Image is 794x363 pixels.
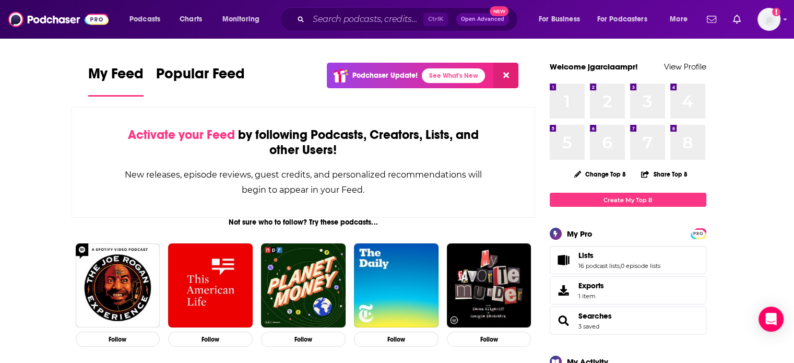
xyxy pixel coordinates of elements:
span: For Podcasters [597,12,647,27]
img: This American Life [168,243,253,328]
img: My Favorite Murder with Karen Kilgariff and Georgia Hardstark [447,243,531,328]
a: Lists [553,253,574,267]
button: open menu [215,11,273,28]
span: My Feed [88,65,144,89]
span: Exports [578,281,604,290]
div: Open Intercom Messenger [759,307,784,332]
span: Activate your Feed [128,127,235,143]
span: Popular Feed [156,65,245,89]
input: Search podcasts, credits, & more... [309,11,423,28]
a: Show notifications dropdown [729,10,745,28]
span: Exports [553,283,574,298]
img: User Profile [757,8,780,31]
button: Follow [168,332,253,347]
button: open menu [122,11,174,28]
img: The Daily [354,243,439,328]
span: Searches [550,307,706,335]
a: Exports [550,276,706,305]
button: Follow [447,332,531,347]
span: For Business [539,12,580,27]
span: Monitoring [222,12,259,27]
a: Searches [553,313,574,328]
span: More [670,12,688,27]
span: Ctrl K [423,13,448,26]
a: PRO [692,229,705,237]
div: Not sure who to follow? Try these podcasts... [72,218,536,227]
div: Search podcasts, credits, & more... [290,7,528,31]
span: , [620,262,621,270]
span: PRO [692,230,705,238]
span: Logged in as jgarciaampr [757,8,780,31]
div: by following Podcasts, Creators, Lists, and other Users! [124,127,483,158]
button: Change Top 8 [568,168,633,181]
button: Show profile menu [757,8,780,31]
div: My Pro [567,229,592,239]
a: Charts [173,11,208,28]
a: 0 episode lists [621,262,660,270]
a: 3 saved [578,323,599,330]
button: open menu [531,11,593,28]
span: Lists [550,246,706,274]
button: Follow [261,332,346,347]
span: Podcasts [129,12,160,27]
a: 16 podcast lists [578,262,620,270]
img: Planet Money [261,243,346,328]
a: Welcome jgarciaampr! [550,62,638,72]
button: Share Top 8 [641,164,688,184]
span: 1 item [578,292,604,300]
img: The Joe Rogan Experience [76,243,160,328]
img: Podchaser - Follow, Share and Rate Podcasts [8,9,109,29]
button: Open AdvancedNew [456,13,509,26]
a: View Profile [664,62,706,72]
a: See What's New [422,68,485,83]
span: Charts [180,12,202,27]
button: open menu [590,11,662,28]
a: My Feed [88,65,144,97]
a: Show notifications dropdown [703,10,720,28]
span: Lists [578,251,594,260]
div: New releases, episode reviews, guest credits, and personalized recommendations will begin to appe... [124,167,483,197]
span: New [490,6,508,16]
a: Searches [578,311,612,321]
a: Popular Feed [156,65,245,97]
span: Open Advanced [461,17,504,22]
button: open menu [662,11,701,28]
button: Follow [354,332,439,347]
a: Create My Top 8 [550,193,706,207]
svg: Add a profile image [772,8,780,16]
a: Lists [578,251,660,260]
p: Podchaser Update! [352,71,418,80]
button: Follow [76,332,160,347]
